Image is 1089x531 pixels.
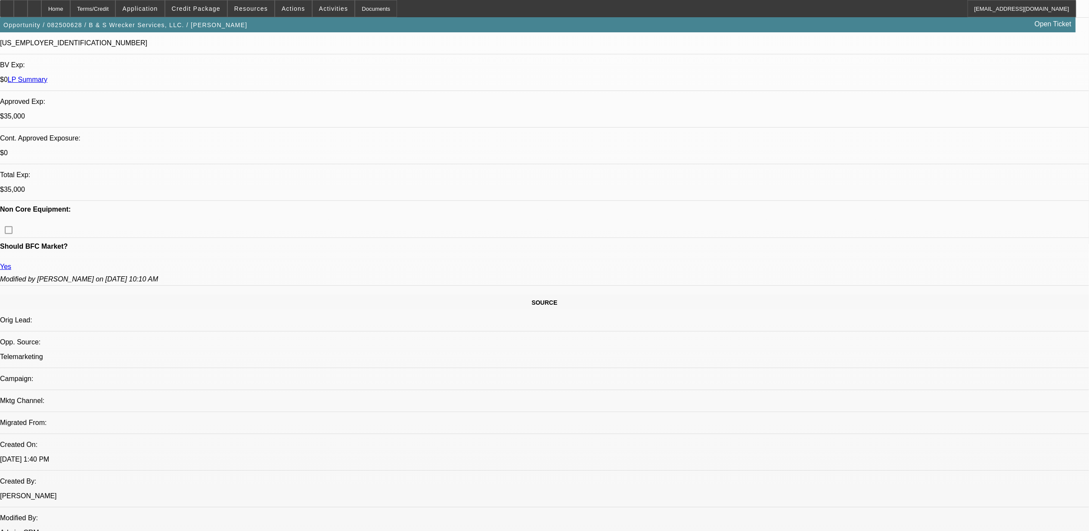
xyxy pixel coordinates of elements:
[532,299,558,306] span: SOURCE
[275,0,312,17] button: Actions
[165,0,227,17] button: Credit Package
[122,5,158,12] span: Application
[1031,17,1075,31] a: Open Ticket
[3,22,248,28] span: Opportunity / 082500628 / B & S Wrecker Services, LLC. / [PERSON_NAME]
[228,0,274,17] button: Resources
[313,0,355,17] button: Activities
[234,5,268,12] span: Resources
[319,5,348,12] span: Activities
[116,0,164,17] button: Application
[282,5,305,12] span: Actions
[172,5,220,12] span: Credit Package
[8,76,47,83] a: LP Summary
